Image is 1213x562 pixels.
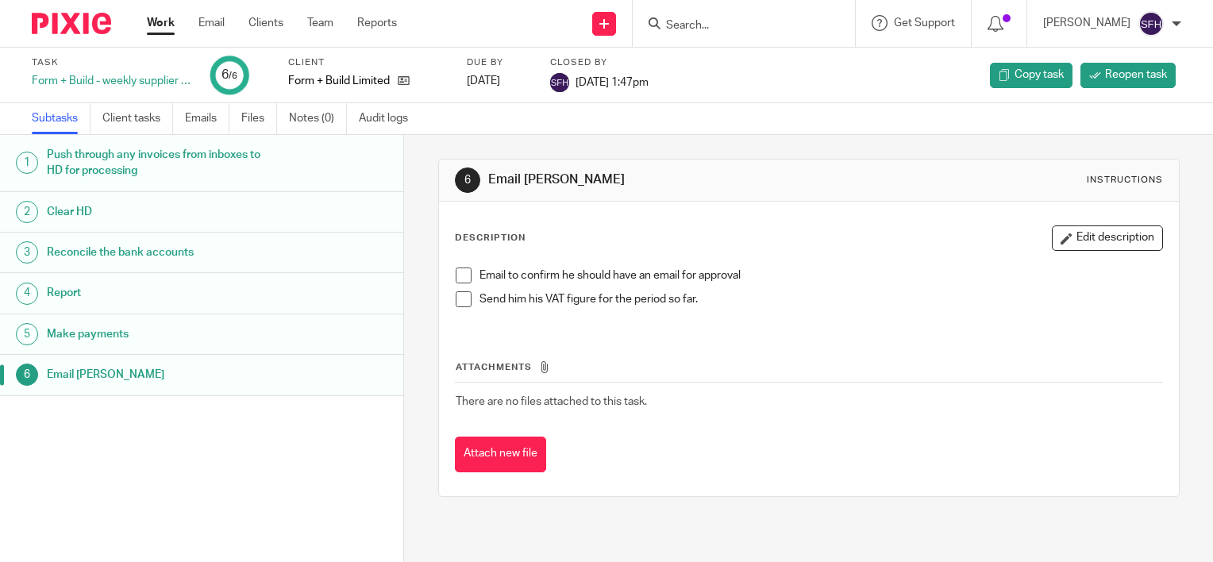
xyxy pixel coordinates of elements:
div: 6 [221,66,237,84]
div: [DATE] [467,73,530,89]
p: Send him his VAT figure for the period so far. [479,291,1162,307]
label: Client [288,56,447,69]
p: Email to confirm he should have an email for approval [479,268,1162,283]
a: Subtasks [32,103,90,134]
div: 6 [16,364,38,386]
p: Form + Build Limited [288,73,390,89]
a: Email [198,15,225,31]
button: Edit description [1052,225,1163,251]
a: Files [241,103,277,134]
h1: Clear HD [47,200,274,224]
a: Copy task [990,63,1072,88]
h1: Report [47,281,274,305]
h1: Reconcile the bank accounts [47,241,274,264]
a: Reports [357,15,397,31]
p: Description [455,232,526,244]
a: Work [147,15,175,31]
button: Attach new file [455,437,546,472]
a: Client tasks [102,103,173,134]
img: Pixie [32,13,111,34]
img: svg%3E [550,73,569,92]
label: Due by [467,56,530,69]
span: [DATE] 1:47pm [576,76,649,87]
div: 6 [455,167,480,193]
div: 5 [16,323,38,345]
label: Closed by [550,56,649,69]
small: /6 [229,71,237,80]
div: Instructions [1087,174,1163,187]
a: Reopen task [1080,63,1176,88]
a: Notes (0) [289,103,347,134]
p: [PERSON_NAME] [1043,15,1130,31]
div: 3 [16,241,38,264]
a: Audit logs [359,103,420,134]
span: There are no files attached to this task. [456,396,647,407]
input: Search [664,19,807,33]
span: Get Support [894,17,955,29]
a: Clients [248,15,283,31]
a: Team [307,15,333,31]
span: Reopen task [1105,67,1167,83]
h1: Push through any invoices from inboxes to HD for processing [47,143,274,183]
div: 2 [16,201,38,223]
h1: Email [PERSON_NAME] [488,171,842,188]
span: Attachments [456,363,532,371]
span: Copy task [1015,67,1064,83]
a: Emails [185,103,229,134]
label: Task [32,56,191,69]
img: svg%3E [1138,11,1164,37]
div: Form + Build - weekly supplier payment run [32,73,191,89]
h1: Make payments [47,322,274,346]
h1: Email [PERSON_NAME] [47,363,274,387]
div: 1 [16,152,38,174]
div: 4 [16,283,38,305]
